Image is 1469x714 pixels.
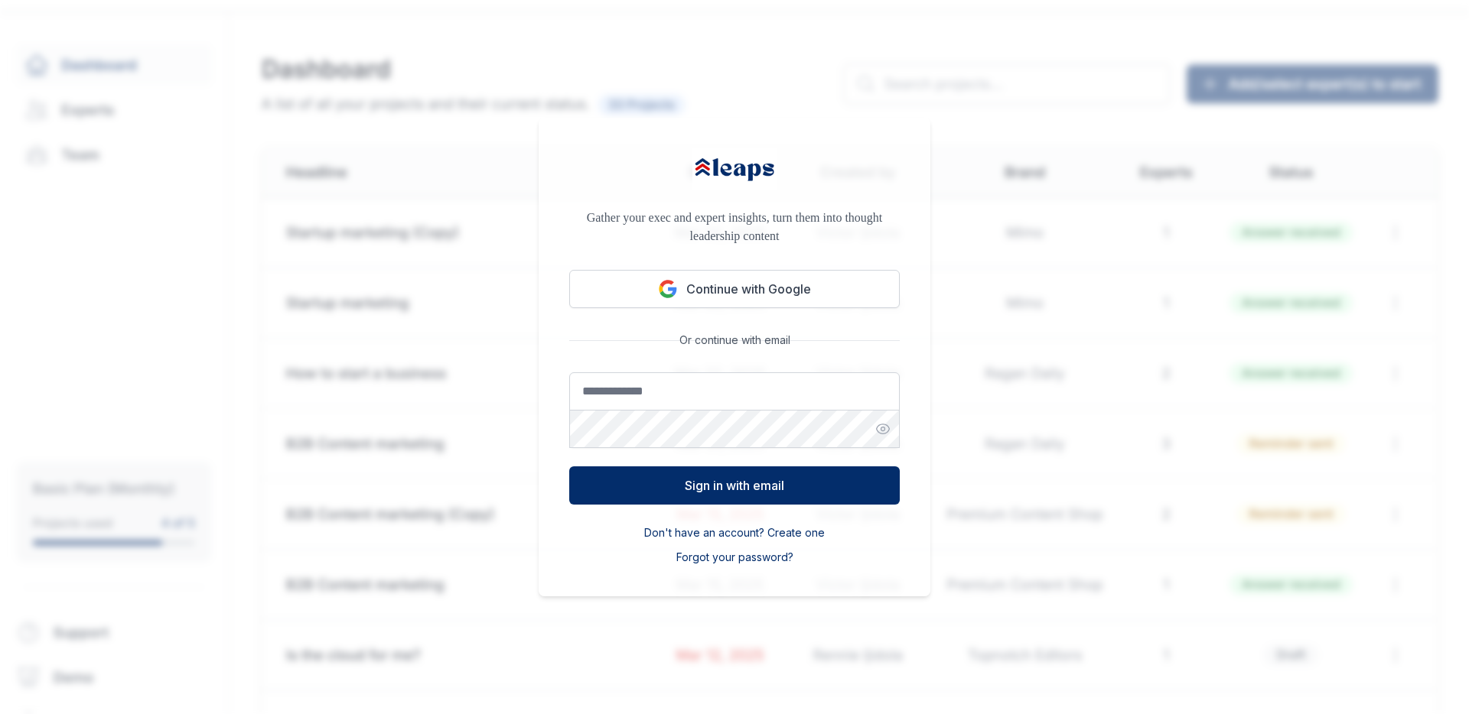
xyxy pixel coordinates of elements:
[569,270,900,308] button: Continue with Google
[569,466,900,505] button: Sign in with email
[659,280,677,298] img: Google logo
[673,333,796,348] span: Or continue with email
[676,550,793,565] button: Forgot your password?
[692,148,777,190] img: Leaps
[644,525,825,540] button: Don't have an account? Create one
[569,209,900,245] p: Gather your exec and expert insights, turn them into thought leadership content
